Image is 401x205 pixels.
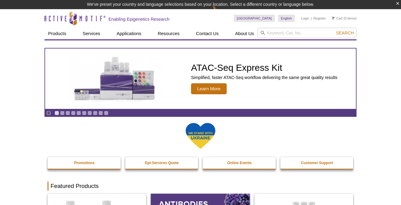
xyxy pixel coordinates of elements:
p: Simplified, faster ATAC-Seq workflow delivering the same great quality results [191,75,337,80]
a: Promotions [48,157,121,169]
input: Keyword, Cat. No. [257,28,357,38]
a: Applications [113,28,145,39]
a: Products [44,28,70,39]
button: Search [334,30,356,36]
a: Go to slide 10 [104,111,108,115]
a: Go to slide 4 [71,111,76,115]
a: Resources [154,28,183,39]
strong: Online Events [227,161,252,165]
h2: ATAC-Seq Express Kit [191,63,337,72]
a: ATAC-Seq Express Kit ATAC-Seq Express Kit Simplified, faster ATAC-Seq workflow delivering the sam... [45,49,356,109]
a: Go to slide 2 [60,111,65,115]
strong: Epi-Services Quote [145,161,179,165]
a: Go to slide 8 [93,111,98,115]
a: Go to slide 9 [98,111,103,115]
h2: Enabling Epigenetics Research [108,16,169,22]
a: English [278,15,295,22]
img: We Stand With Ukraine [185,122,216,149]
span: Search [336,31,354,35]
a: Customer Support [280,157,354,169]
strong: Customer Support [301,161,333,165]
a: Go to slide 3 [66,111,70,115]
a: About Us [232,28,258,39]
h2: Featured Products [48,182,353,191]
span: Learn More [191,83,227,94]
li: (0 items) [332,15,357,22]
a: Go to slide 7 [87,111,92,115]
a: Services [79,28,104,39]
strong: Promotions [74,161,94,165]
a: Contact Us [192,28,222,39]
a: Go to slide 5 [76,111,81,115]
a: Epi-Services Quote [125,157,199,169]
li: | [311,15,312,22]
img: Change Here [212,5,229,19]
a: Toggle autoplay [46,111,51,115]
a: Login [301,16,309,20]
a: Cart [332,16,342,20]
a: Go to slide 1 [55,111,59,115]
a: [GEOGRAPHIC_DATA] [234,15,275,22]
img: Your Cart [332,16,335,20]
img: ATAC-Seq Express Kit [65,56,165,102]
a: Register [313,16,326,20]
article: ATAC-Seq Express Kit [45,49,356,109]
a: Go to slide 6 [82,111,87,115]
a: Online Events [203,157,276,169]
